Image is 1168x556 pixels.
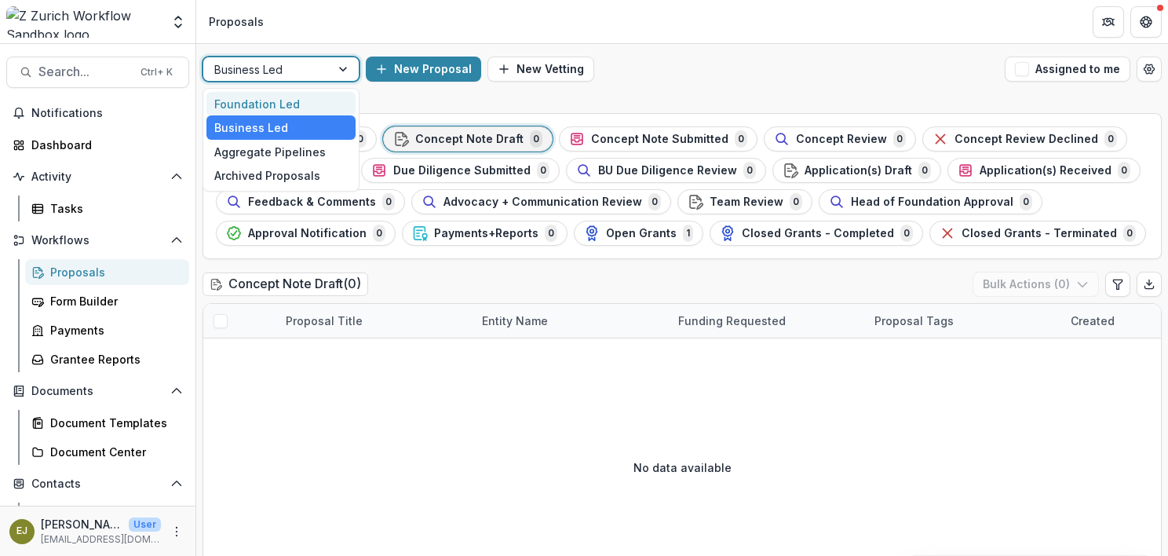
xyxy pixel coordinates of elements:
[31,385,164,398] span: Documents
[6,101,189,126] button: Notifications
[248,196,376,209] span: Feedback & Comments
[206,164,356,188] div: Archived Proposals
[434,227,538,240] span: Payments+Reports
[6,132,189,158] a: Dashboard
[922,126,1127,152] button: Concept Review Declined0
[710,196,783,209] span: Team Review
[366,57,481,82] button: New Proposal
[545,225,557,242] span: 0
[6,379,189,404] button: Open Documents
[980,164,1111,177] span: Application(s) Received
[209,13,264,30] div: Proposals
[735,130,747,148] span: 0
[530,130,542,148] span: 0
[1137,57,1162,82] button: Open table manager
[6,164,189,189] button: Open Activity
[25,259,189,285] a: Proposals
[669,304,865,338] div: Funding Requested
[865,313,963,329] div: Proposal Tags
[50,264,177,280] div: Proposals
[31,170,164,184] span: Activity
[137,64,176,81] div: Ctrl + K
[25,503,189,529] a: Grantees
[796,133,887,146] span: Concept Review
[6,228,189,253] button: Open Workflows
[129,518,161,532] p: User
[443,196,642,209] span: Advocacy + Communication Review
[1137,272,1162,297] button: Export table data
[473,313,557,329] div: Entity Name
[566,158,766,183] button: BU Due Diligence Review0
[6,57,189,88] button: Search...
[50,200,177,217] div: Tasks
[382,193,395,210] span: 0
[1005,57,1130,82] button: Assigned to me
[772,158,941,183] button: Application(s) Draft0
[402,221,568,246] button: Payments+Reports0
[743,162,756,179] span: 0
[805,164,912,177] span: Application(s) Draft
[790,193,802,210] span: 0
[25,439,189,465] a: Document Center
[248,227,367,240] span: Approval Notification
[50,415,177,431] div: Document Templates
[361,158,560,183] button: Due Diligence Submitted0
[167,6,189,38] button: Open entity switcher
[1093,6,1124,38] button: Partners
[606,227,677,240] span: Open Grants
[591,133,728,146] span: Concept Note Submitted
[962,227,1117,240] span: Closed Grants - Terminated
[598,164,737,177] span: BU Due Diligence Review
[710,221,923,246] button: Closed Grants - Completed0
[669,313,795,329] div: Funding Requested
[31,107,183,120] span: Notifications
[473,304,669,338] div: Entity Name
[1123,225,1136,242] span: 0
[206,92,356,116] div: Foundation Led
[537,162,549,179] span: 0
[31,234,164,247] span: Workflows
[354,130,367,148] span: 0
[25,317,189,343] a: Payments
[900,225,913,242] span: 0
[50,444,177,460] div: Document Center
[819,189,1042,214] button: Head of Foundation Approval0
[683,225,693,242] span: 1
[41,532,161,547] p: [EMAIL_ADDRESS][DOMAIN_NAME]
[25,288,189,314] a: Form Builder
[276,304,473,338] div: Proposal Title
[383,126,553,152] button: Concept Note Draft0
[415,133,524,146] span: Concept Note Draft
[373,225,385,242] span: 0
[203,273,368,295] h2: Concept Note Draft ( 0 )
[206,140,356,164] div: Aggregate Pipelines
[851,196,1013,209] span: Head of Foundation Approval
[1118,162,1130,179] span: 0
[25,410,189,436] a: Document Templates
[6,471,189,496] button: Open Contacts
[31,477,164,491] span: Contacts
[206,115,356,140] div: Business Led
[865,304,1061,338] div: Proposal Tags
[742,227,894,240] span: Closed Grants - Completed
[954,133,1098,146] span: Concept Review Declined
[1105,272,1130,297] button: Edit table settings
[1130,6,1162,38] button: Get Help
[31,137,177,153] div: Dashboard
[216,221,396,246] button: Approval Notification0
[1061,313,1124,329] div: Created
[50,293,177,309] div: Form Builder
[393,164,531,177] span: Due Diligence Submitted
[1104,130,1117,148] span: 0
[487,57,594,82] button: New Vetting
[203,10,270,33] nav: breadcrumb
[633,459,732,476] p: No data available
[25,196,189,221] a: Tasks
[16,526,27,536] div: Emelie Jutblad
[677,189,812,214] button: Team Review0
[947,158,1141,183] button: Application(s) Received0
